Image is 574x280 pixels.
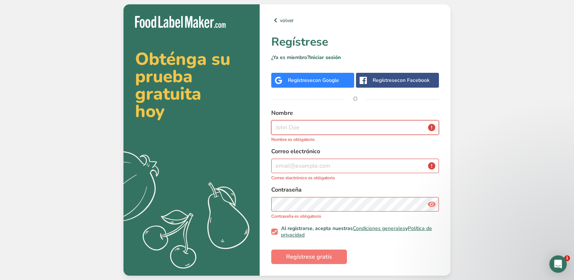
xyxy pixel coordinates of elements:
[271,54,439,61] p: ¿Ya es miembro?
[271,250,347,264] button: Regístrese gratis
[271,159,439,173] input: email@example.com
[271,213,439,220] p: Contraseña es obligatorio
[135,50,248,120] h2: Obténga su prueba gratuita hoy
[271,16,439,25] a: volver
[309,54,341,61] a: Iniciar sesión
[281,225,432,238] a: Política de privacidad
[397,77,430,84] span: con Facebook
[271,33,439,51] h1: Regístrese
[549,255,567,273] div: Open Intercom Messenger
[135,16,226,28] img: Food Label Maker
[564,255,570,261] span: 1
[286,252,332,261] span: Regístrese gratis
[271,120,439,135] input: John Doe
[278,225,436,238] span: Al registrarse, acepta nuestras y
[288,76,339,84] div: Regístrese
[271,175,439,181] p: Correo electrónico es obligatorio
[271,147,439,156] label: Correo electrónico
[271,109,439,117] label: Nombre
[344,88,366,110] span: O
[271,185,439,194] label: Contraseña
[353,225,405,232] a: Condiciones generales
[271,136,439,143] p: Nombre es obligatorio
[373,76,430,84] div: Regístrese
[313,77,339,84] span: con Google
